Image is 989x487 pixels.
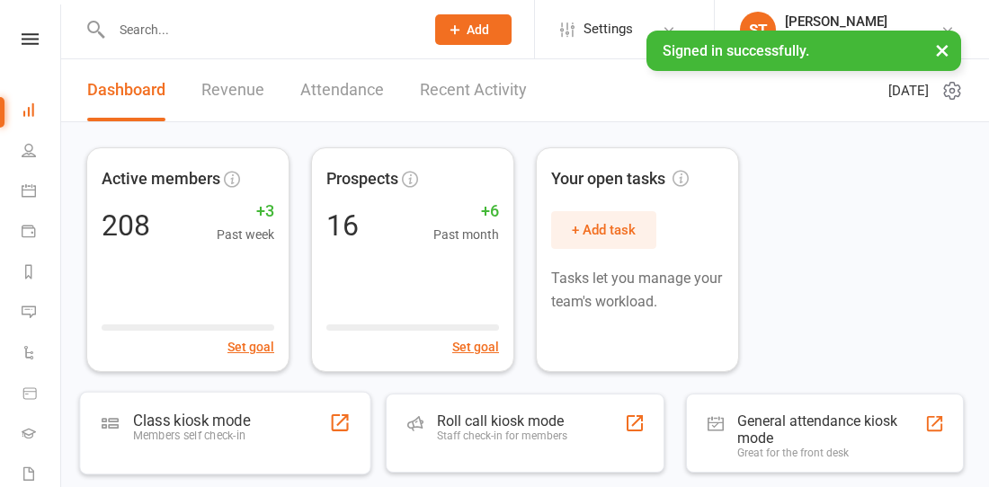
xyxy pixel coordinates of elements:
[102,211,150,240] div: 208
[133,412,250,429] div: Class kiosk mode
[22,132,62,173] a: People
[227,337,274,357] button: Set goal
[433,225,499,244] span: Past month
[217,225,274,244] span: Past week
[106,17,412,42] input: Search...
[326,211,359,240] div: 16
[201,59,264,121] a: Revenue
[300,59,384,121] a: Attendance
[740,12,776,48] div: ST
[87,59,165,121] a: Dashboard
[551,166,689,192] span: Your open tasks
[888,80,929,102] span: [DATE]
[437,412,567,429] div: Roll call kiosk mode
[551,211,656,249] button: + Add task
[452,337,499,357] button: Set goal
[22,92,62,132] a: Dashboard
[133,429,250,443] div: Members self check-in
[785,13,940,30] div: [PERSON_NAME]
[663,42,809,59] span: Signed in successfully.
[435,14,512,45] button: Add
[437,429,567,442] div: Staff check-in for members
[584,9,633,49] span: Settings
[102,166,220,192] span: Active members
[926,31,958,69] button: ×
[22,213,62,253] a: Payments
[737,412,925,447] div: General attendance kiosk mode
[217,199,274,225] span: +3
[785,30,940,46] div: Ettingshausens Martial Arts
[326,166,398,192] span: Prospects
[551,267,724,313] p: Tasks let you manage your team's workload.
[737,447,925,459] div: Great for the front desk
[22,173,62,213] a: Calendar
[22,253,62,294] a: Reports
[467,22,489,37] span: Add
[22,375,62,415] a: Product Sales
[420,59,527,121] a: Recent Activity
[433,199,499,225] span: +6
